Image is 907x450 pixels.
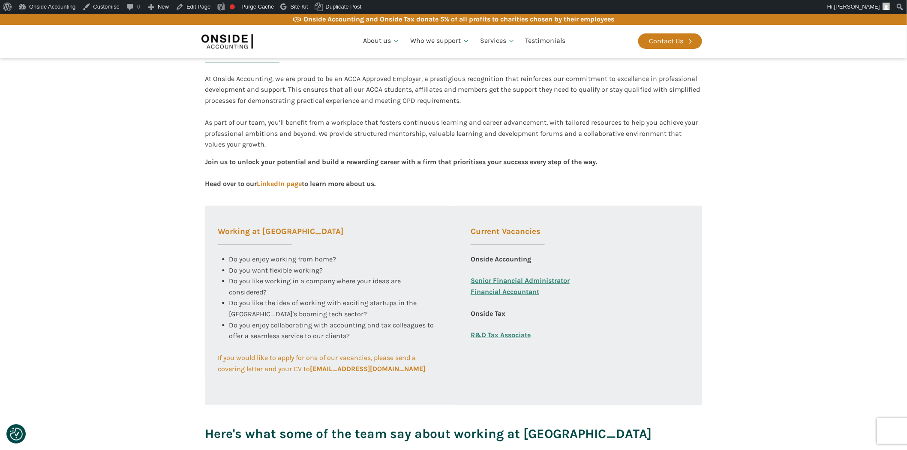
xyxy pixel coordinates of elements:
[471,330,531,341] a: R&D Tax Associate
[520,27,571,56] a: Testimonials
[257,180,302,188] a: LinkedIn page
[834,3,880,10] span: [PERSON_NAME]
[218,354,425,373] span: If you would like to apply for one of our vacancies, please send a covering letter and your CV to
[471,228,545,245] h3: Current Vacancies
[205,156,597,189] div: Join us to unlock your potential and build a rewarding career with a firm that prioritises your s...
[229,299,418,318] span: Do you like the idea of working with exciting startups in the [GEOGRAPHIC_DATA]'s booming tech se...
[649,36,683,47] div: Contact Us
[471,286,539,308] a: Financial Accountant
[638,33,702,49] a: Contact Us
[205,422,652,446] h3: Here's what some of the team say about working at [GEOGRAPHIC_DATA]
[10,428,23,441] img: Revisit consent button
[290,3,308,10] span: Site Kit
[471,275,570,286] a: Senior Financial Administrator
[471,254,531,275] div: Onside Accounting
[303,14,614,25] div: Onside Accounting and Onside Tax donate 5% of all profits to charities chosen by their employees
[229,255,336,263] span: Do you enjoy working from home?
[358,27,405,56] a: About us
[471,308,505,330] div: Onside Tax
[10,428,23,441] button: Consent Preferences
[229,266,323,274] span: Do you want flexible working?
[405,27,475,56] a: Who we support
[218,228,343,245] h3: Working at [GEOGRAPHIC_DATA]
[310,365,425,373] b: [EMAIL_ADDRESS][DOMAIN_NAME]
[229,321,435,340] span: Do you enjoy collaborating with accounting and tax colleagues to offer a seamless service to our ...
[229,277,402,296] span: Do you like working in a company where your ideas are considered?
[218,352,436,374] a: If you would like to apply for one of our vacancies, please send a covering letter and your CV to...
[205,73,702,150] div: At Onside Accounting, we are proud to be an ACCA Approved Employer, a prestigious recognition tha...
[201,31,253,51] img: Onside Accounting
[230,4,235,9] div: Focus keyphrase not set
[475,27,520,56] a: Services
